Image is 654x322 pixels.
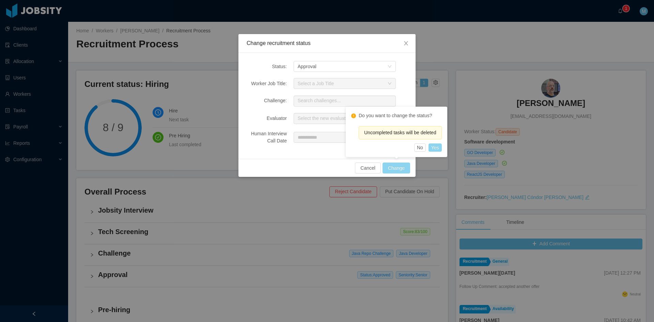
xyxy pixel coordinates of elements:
div: Change recruitment status [247,40,407,47]
div: Evaluator [247,115,287,122]
button: Yes [429,143,442,152]
div: Select a Job Title [298,80,384,87]
div: Approval [298,61,316,72]
div: Human Interview Call Date [247,130,287,144]
div: Challenge: [247,97,287,104]
text: Do you want to change the status? [359,113,432,118]
i: icon: down [388,81,392,86]
button: Cancel [355,163,381,173]
i: icon: close [403,41,409,46]
i: icon: down [388,64,392,69]
span: Uncompleted tasks will be deleted [364,130,436,135]
div: Worker Job Title: [247,80,287,87]
i: icon: exclamation-circle [351,113,356,118]
div: Status: [247,63,287,70]
button: No [414,143,426,152]
button: Change [383,163,410,173]
button: Close [396,34,416,53]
